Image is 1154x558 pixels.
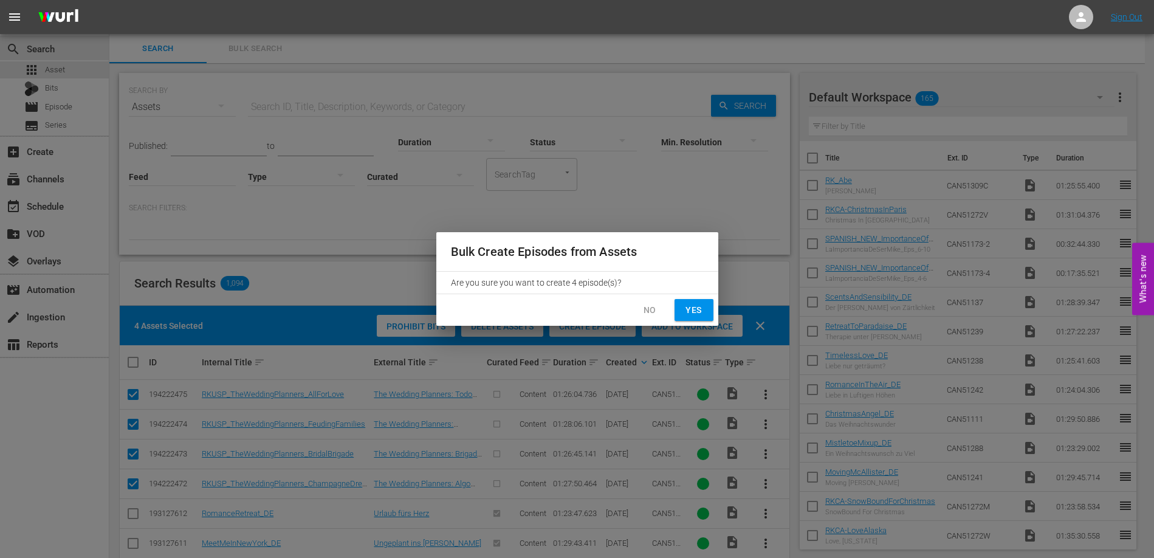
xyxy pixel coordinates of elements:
a: Sign Out [1111,12,1142,22]
button: Yes [675,299,713,322]
span: menu [7,10,22,24]
button: Open Feedback Widget [1132,243,1154,315]
img: ans4CAIJ8jUAAAAAAAAAAAAAAAAAAAAAAAAgQb4GAAAAAAAAAAAAAAAAAAAAAAAAJMjXAAAAAAAAAAAAAAAAAAAAAAAAgAT5G... [29,3,88,32]
h2: Bulk Create Episodes from Assets [451,242,704,261]
span: Yes [684,303,704,318]
div: Are you sure you want to create 4 episode(s)? [436,272,718,294]
span: No [641,303,660,318]
button: No [631,299,670,322]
